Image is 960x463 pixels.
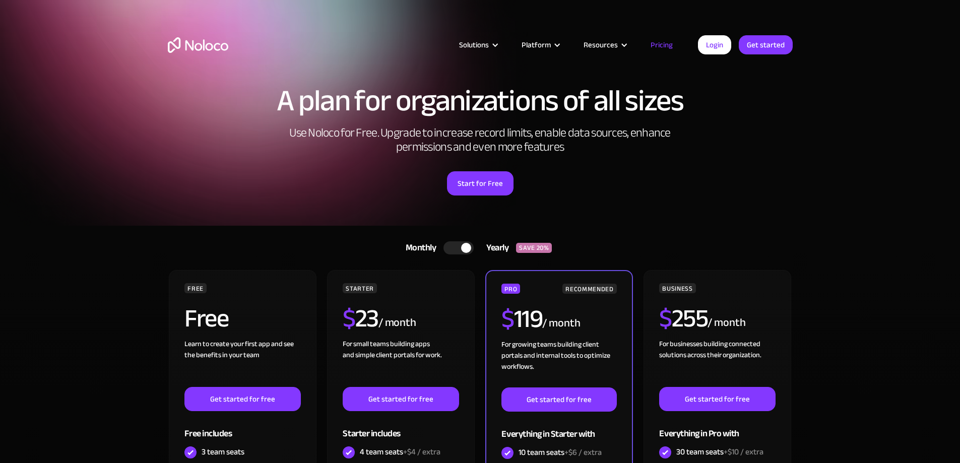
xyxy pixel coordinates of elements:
[459,38,489,51] div: Solutions
[519,447,602,458] div: 10 team seats
[501,284,520,294] div: PRO
[724,444,763,459] span: +$10 / extra
[447,171,514,195] a: Start for Free
[168,37,228,53] a: home
[659,411,775,444] div: Everything in Pro with
[516,243,552,253] div: SAVE 20%
[393,240,444,255] div: Monthly
[184,306,228,331] h2: Free
[659,387,775,411] a: Get started for free
[659,339,775,387] div: For businesses building connected solutions across their organization. ‍
[202,446,244,457] div: 3 team seats
[184,283,207,293] div: FREE
[378,315,416,331] div: / month
[501,339,616,387] div: For growing teams building client portals and internal tools to optimize workflows.
[564,445,602,460] span: +$6 / extra
[343,283,376,293] div: STARTER
[676,446,763,457] div: 30 team seats
[168,86,793,116] h1: A plan for organizations of all sizes
[584,38,618,51] div: Resources
[708,315,745,331] div: / month
[501,412,616,444] div: Everything in Starter with
[571,38,638,51] div: Resources
[542,315,580,332] div: / month
[279,126,682,154] h2: Use Noloco for Free. Upgrade to increase record limits, enable data sources, enhance permissions ...
[343,411,459,444] div: Starter includes
[509,38,571,51] div: Platform
[343,387,459,411] a: Get started for free
[184,387,300,411] a: Get started for free
[343,295,355,342] span: $
[659,295,672,342] span: $
[562,284,616,294] div: RECOMMENDED
[403,444,440,459] span: +$4 / extra
[522,38,551,51] div: Platform
[501,295,514,343] span: $
[659,283,695,293] div: BUSINESS
[184,411,300,444] div: Free includes
[184,339,300,387] div: Learn to create your first app and see the benefits in your team ‍
[474,240,516,255] div: Yearly
[343,306,378,331] h2: 23
[501,306,542,332] h2: 119
[638,38,685,51] a: Pricing
[698,35,731,54] a: Login
[501,387,616,412] a: Get started for free
[360,446,440,457] div: 4 team seats
[446,38,509,51] div: Solutions
[659,306,708,331] h2: 255
[343,339,459,387] div: For small teams building apps and simple client portals for work. ‍
[739,35,793,54] a: Get started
